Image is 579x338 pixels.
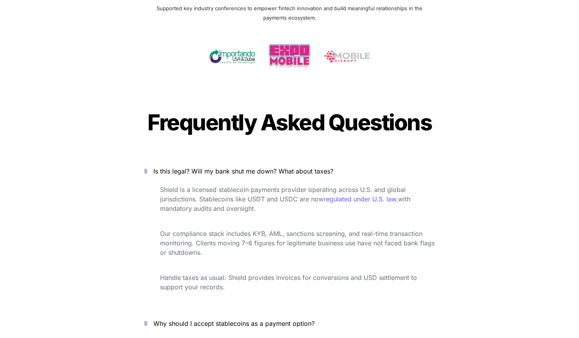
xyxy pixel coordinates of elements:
[160,186,408,203] span: Shield is a licensed stablecoin payments provider operating across U.S. and global jurisdictions....
[160,195,412,212] span: with mandatory audits and oversight.
[160,230,437,256] span: Our compliance stack includes KYB, AML, sanctions screening, and real-time transaction monitoring...
[160,274,419,291] span: Handle taxes as usual. Shield provides invoices for conversions and USD settlement to support you...
[147,109,432,136] span: Frequently Asked Questions
[153,167,333,175] span: Is this legal? Will my bank shut me down? What about taxes?
[133,159,446,183] button: Is this legal? Will my bank shut me down? What about taxes?
[157,5,424,21] span: Supported key industry conferences to empower fintech innovation and build meaningful relationshi...
[153,320,315,327] span: Why should I accept stablecoins as a payment option?
[133,183,446,305] div: Is this legal? Will my bank shut me down? What about taxes?
[324,195,398,203] a: regulated under U.S. law,
[133,311,446,336] button: Why should I accept stablecoins as a payment option?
